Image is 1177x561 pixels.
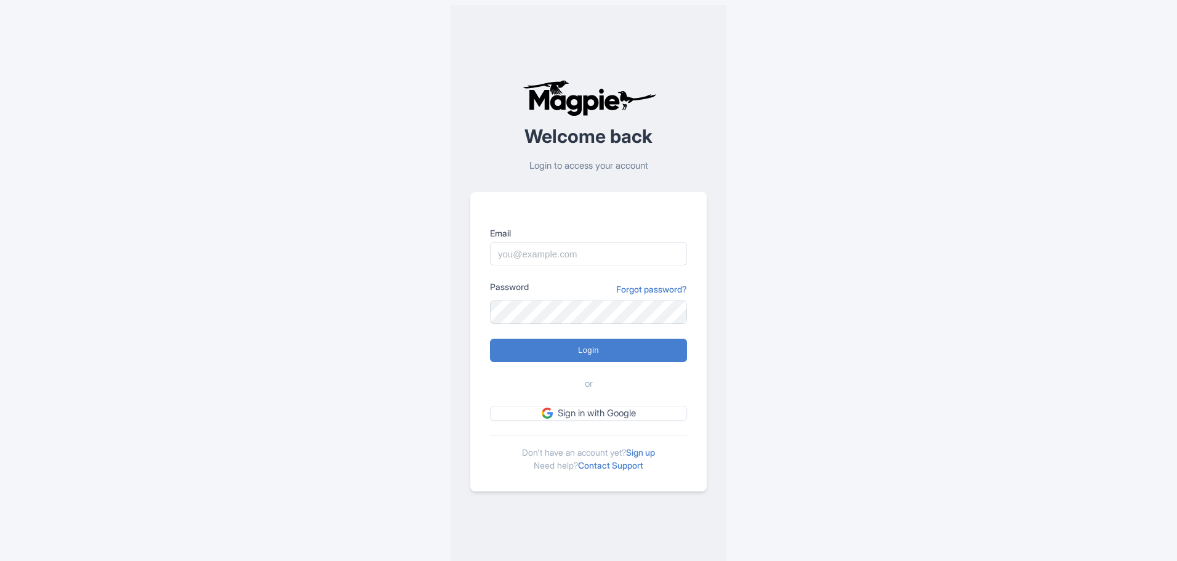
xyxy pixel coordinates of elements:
[616,283,687,296] a: Forgot password?
[490,339,687,362] input: Login
[626,447,655,458] a: Sign up
[490,435,687,472] div: Don't have an account yet? Need help?
[490,242,687,265] input: you@example.com
[585,377,593,391] span: or
[470,159,707,173] p: Login to access your account
[542,408,553,419] img: google.svg
[490,227,687,240] label: Email
[490,280,529,293] label: Password
[520,79,658,116] img: logo-ab69f6fb50320c5b225c76a69d11143b.png
[490,406,687,421] a: Sign in with Google
[578,460,643,470] a: Contact Support
[470,126,707,147] h2: Welcome back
